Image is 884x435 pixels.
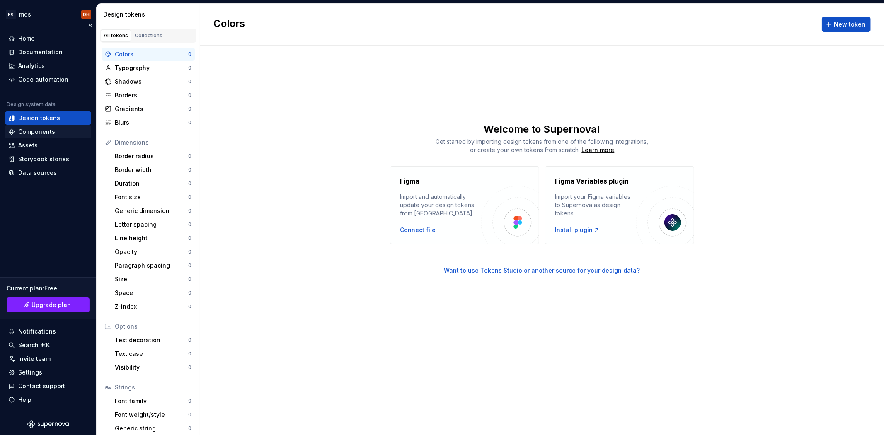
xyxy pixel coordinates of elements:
[188,249,191,255] div: 0
[7,284,90,292] div: Current plan : Free
[115,336,188,344] div: Text decoration
[555,226,600,234] a: Install plugin
[111,347,195,360] a: Text case0
[188,167,191,173] div: 0
[115,220,188,229] div: Letter spacing
[83,11,90,18] div: DH
[19,10,31,19] div: mds
[188,303,191,310] div: 0
[188,337,191,343] div: 0
[188,153,191,159] div: 0
[18,327,56,336] div: Notifications
[18,368,42,377] div: Settings
[115,322,191,331] div: Options
[27,420,69,428] svg: Supernova Logo
[115,397,188,405] div: Font family
[102,75,195,88] a: Shadows0
[188,350,191,357] div: 0
[188,180,191,187] div: 0
[18,62,45,70] div: Analytics
[555,193,636,217] div: Import your Figma variables to Supernova as design tokens.
[115,152,188,160] div: Border radius
[400,226,436,234] button: Connect file
[104,32,128,39] div: All tokens
[7,101,56,108] div: Design system data
[111,204,195,217] a: Generic dimension0
[188,425,191,432] div: 0
[111,333,195,347] a: Text decoration0
[5,32,91,45] a: Home
[188,194,191,201] div: 0
[188,398,191,404] div: 0
[188,364,191,371] div: 0
[115,193,188,201] div: Font size
[444,266,640,275] button: Want to use Tokens Studio or another source for your design data?
[115,411,188,419] div: Font weight/style
[2,5,94,23] button: NOmdsDH
[188,208,191,214] div: 0
[188,106,191,112] div: 0
[111,163,195,176] a: Border width0
[102,89,195,102] a: Borders0
[18,355,51,363] div: Invite team
[115,64,188,72] div: Typography
[111,361,195,374] a: Visibility0
[188,119,191,126] div: 0
[115,424,188,433] div: Generic string
[111,300,195,313] a: Z-index0
[115,234,188,242] div: Line height
[188,276,191,283] div: 0
[188,290,191,296] div: 0
[5,73,91,86] a: Code automation
[85,19,96,31] button: Collapse sidebar
[5,352,91,365] a: Invite team
[200,244,884,275] a: Want to use Tokens Studio or another source for your design data?
[18,169,57,177] div: Data sources
[18,141,38,150] div: Assets
[111,286,195,300] a: Space0
[188,262,191,269] div: 0
[115,248,188,256] div: Opacity
[102,116,195,129] a: Blurs0
[188,78,191,85] div: 0
[5,59,91,72] a: Analytics
[111,232,195,245] a: Line height0
[111,218,195,231] a: Letter spacing0
[822,17,871,32] button: New token
[200,123,884,136] div: Welcome to Supernova!
[115,261,188,270] div: Paragraph spacing
[111,191,195,204] a: Font size0
[102,61,195,75] a: Typography0
[111,259,195,272] a: Paragraph spacing0
[5,125,91,138] a: Components
[115,289,188,297] div: Space
[6,10,16,19] div: NO
[5,338,91,352] button: Search ⌘K
[18,75,68,84] div: Code automation
[188,65,191,71] div: 0
[5,379,91,393] button: Contact support
[18,48,63,56] div: Documentation
[5,325,91,338] button: Notifications
[111,394,195,408] a: Font family0
[111,245,195,259] a: Opacity0
[834,20,865,29] span: New token
[111,273,195,286] a: Size0
[188,411,191,418] div: 0
[115,363,188,372] div: Visibility
[188,221,191,228] div: 0
[115,275,188,283] div: Size
[582,146,615,154] a: Learn more
[115,50,188,58] div: Colors
[18,128,55,136] div: Components
[115,207,188,215] div: Generic dimension
[32,301,71,309] span: Upgrade plan
[18,382,65,390] div: Contact support
[115,166,188,174] div: Border width
[18,396,31,404] div: Help
[103,10,196,19] div: Design tokens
